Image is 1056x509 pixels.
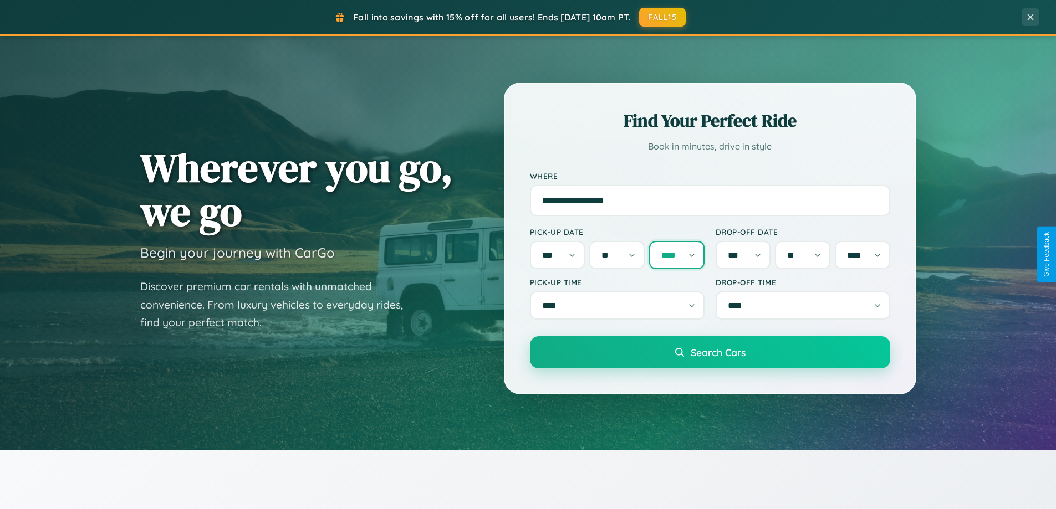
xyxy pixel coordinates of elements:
p: Book in minutes, drive in style [530,138,890,155]
p: Discover premium car rentals with unmatched convenience. From luxury vehicles to everyday rides, ... [140,277,417,332]
div: Give Feedback [1043,232,1050,277]
label: Where [530,171,890,181]
label: Pick-up Date [530,227,705,236]
h2: Find Your Perfect Ride [530,109,890,133]
span: Search Cars [691,346,746,358]
label: Pick-up Time [530,277,705,287]
span: Fall into savings with 15% off for all users! Ends [DATE] 10am PT. [353,12,631,23]
h1: Wherever you go, we go [140,146,453,233]
label: Drop-off Time [716,277,890,287]
button: Search Cars [530,336,890,368]
button: FALL15 [639,8,686,27]
h3: Begin your journey with CarGo [140,244,335,261]
label: Drop-off Date [716,227,890,236]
